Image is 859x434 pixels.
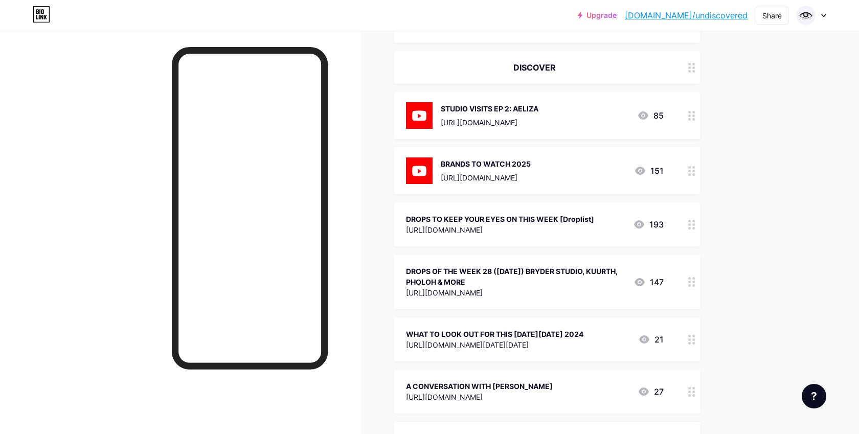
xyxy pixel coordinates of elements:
[637,109,664,122] div: 85
[406,224,594,235] div: [URL][DOMAIN_NAME]
[406,392,553,402] div: [URL][DOMAIN_NAME]
[638,333,664,346] div: 21
[406,61,664,74] div: DISCOVER
[406,102,433,129] img: STUDIO VISITS EP 2: AELIZA
[406,157,433,184] img: BRANDS TO WATCH 2025
[578,11,617,19] a: Upgrade
[638,385,664,398] div: 27
[406,266,625,287] div: DROPS OF THE WEEK 28 ([DATE]) BRYDER STUDIO, KUURTH, PHOLOH & MORE
[441,158,531,169] div: BRANDS TO WATCH 2025
[633,218,664,231] div: 193
[406,287,625,298] div: [URL][DOMAIN_NAME]
[625,9,748,21] a: [DOMAIN_NAME]/undiscovered
[634,276,664,288] div: 147
[796,6,816,25] img: undiscovered
[634,165,664,177] div: 151
[441,117,538,128] div: [URL][DOMAIN_NAME]
[441,103,538,114] div: STUDIO VISITS EP 2: AELIZA
[406,339,583,350] div: [URL][DOMAIN_NAME][DATE][DATE]
[762,10,782,21] div: Share
[406,381,553,392] div: A CONVERSATION WITH [PERSON_NAME]
[441,172,531,183] div: [URL][DOMAIN_NAME]
[406,329,583,339] div: WHAT TO LOOK OUT FOR THIS [DATE][DATE] 2024
[406,214,594,224] div: DROPS TO KEEP YOUR EYES ON THIS WEEK [Droplist]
